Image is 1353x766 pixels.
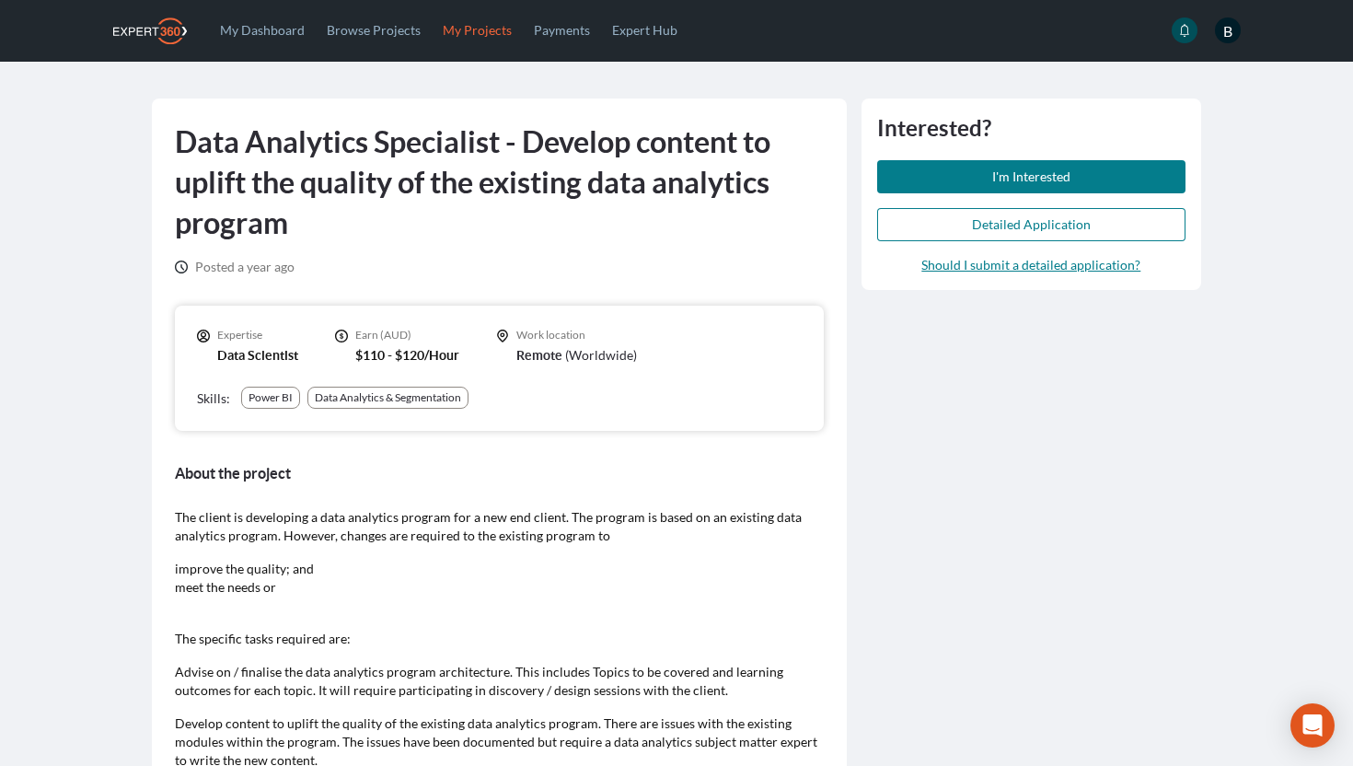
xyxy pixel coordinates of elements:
span: B [1215,17,1241,43]
div: Open Intercom Messenger [1290,703,1335,748]
svg: icon [175,261,188,273]
svg: icon [1178,24,1191,37]
svg: icon [197,330,210,342]
span: I'm Interested [992,168,1070,184]
p: Work location [516,328,637,342]
h1: Data Analytics Specialist - Develop content to uplift the quality of the existing data analytics ... [175,122,824,243]
span: Detailed Application [972,216,1091,232]
p: The client is developing a data analytics program for a new end client. The program is based on a... [175,508,824,545]
li: meet the needs or [175,578,824,597]
a: Should I submit a detailed application? [921,256,1140,274]
li: improve the quality; and [175,560,824,578]
span: ( Worldwide ) [565,347,637,363]
p: Advise on / finalise the data analytics program architecture. This includes Topics to be covered ... [175,663,824,700]
img: Expert360 [113,17,187,44]
div: Data Analytics & Segmentation [315,390,461,405]
p: Earn (AUD) [355,328,459,342]
span: Posted [195,259,235,274]
a: Interested? [877,114,1185,142]
h3: About the project [175,460,824,486]
p: The specific tasks required are: [175,630,824,648]
svg: icon [335,330,348,342]
p: $110 - $120/Hour [355,346,459,365]
span: Remote [516,348,562,363]
span: Skills: [197,390,230,406]
button: Detailed Application [877,208,1185,241]
p: Data Scientist [217,346,298,365]
svg: icon [496,330,509,342]
p: Expertise [217,328,298,342]
div: Power BI [249,390,293,405]
span: a year ago [195,258,295,276]
button: I'm Interested [877,160,1185,193]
